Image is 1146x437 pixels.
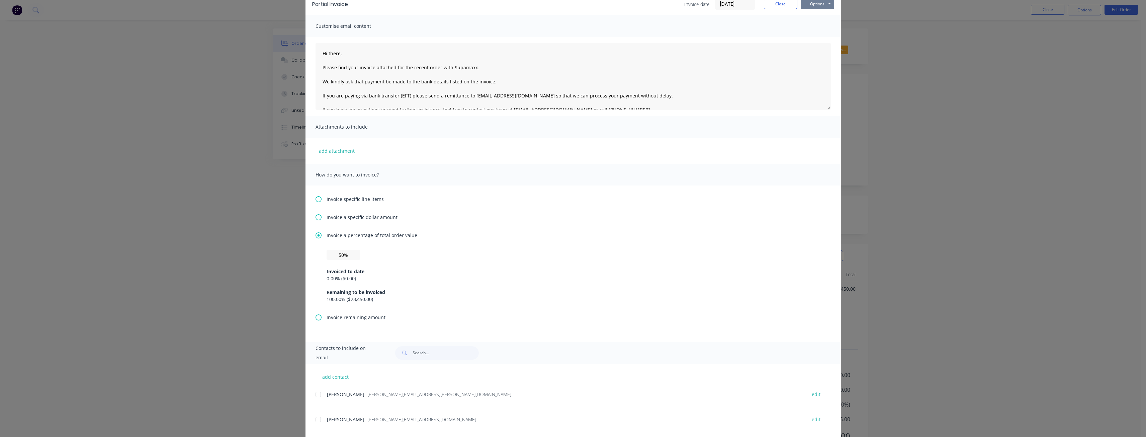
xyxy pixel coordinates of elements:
div: 100.00 % ( $23,450.00 ) [327,296,820,303]
input: Search... [413,346,479,360]
span: How do you want to invoice? [316,170,389,179]
button: add contact [316,372,356,382]
button: add attachment [316,146,358,156]
span: Invoice specific line items [327,196,384,203]
span: Invoice remaining amount [327,314,385,321]
div: Invoiced to date [327,268,820,275]
span: - [PERSON_NAME][EMAIL_ADDRESS][PERSON_NAME][DOMAIN_NAME] [364,391,511,397]
span: Invoice a specific dollar amount [327,214,398,221]
button: edit [808,415,824,424]
div: Partial Invoice [312,0,348,8]
span: Invoice date [684,1,710,8]
span: [PERSON_NAME] [327,416,364,423]
span: [PERSON_NAME] [327,391,364,397]
div: Remaining to be invoiced [327,289,820,296]
span: Contacts to include on email [316,344,379,362]
textarea: Hi there, Please find your invoice attached for the recent order with Supamaxx. We kindly ask tha... [316,43,831,110]
span: - [PERSON_NAME][EMAIL_ADDRESS][DOMAIN_NAME] [364,416,476,423]
div: 0.00 % ( $0.00 ) [327,275,820,282]
span: Invoice a percentage of total order value [327,232,417,239]
button: edit [808,390,824,399]
span: Customise email content [316,21,389,31]
span: Attachments to include [316,122,389,132]
input: 0% [327,250,360,260]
